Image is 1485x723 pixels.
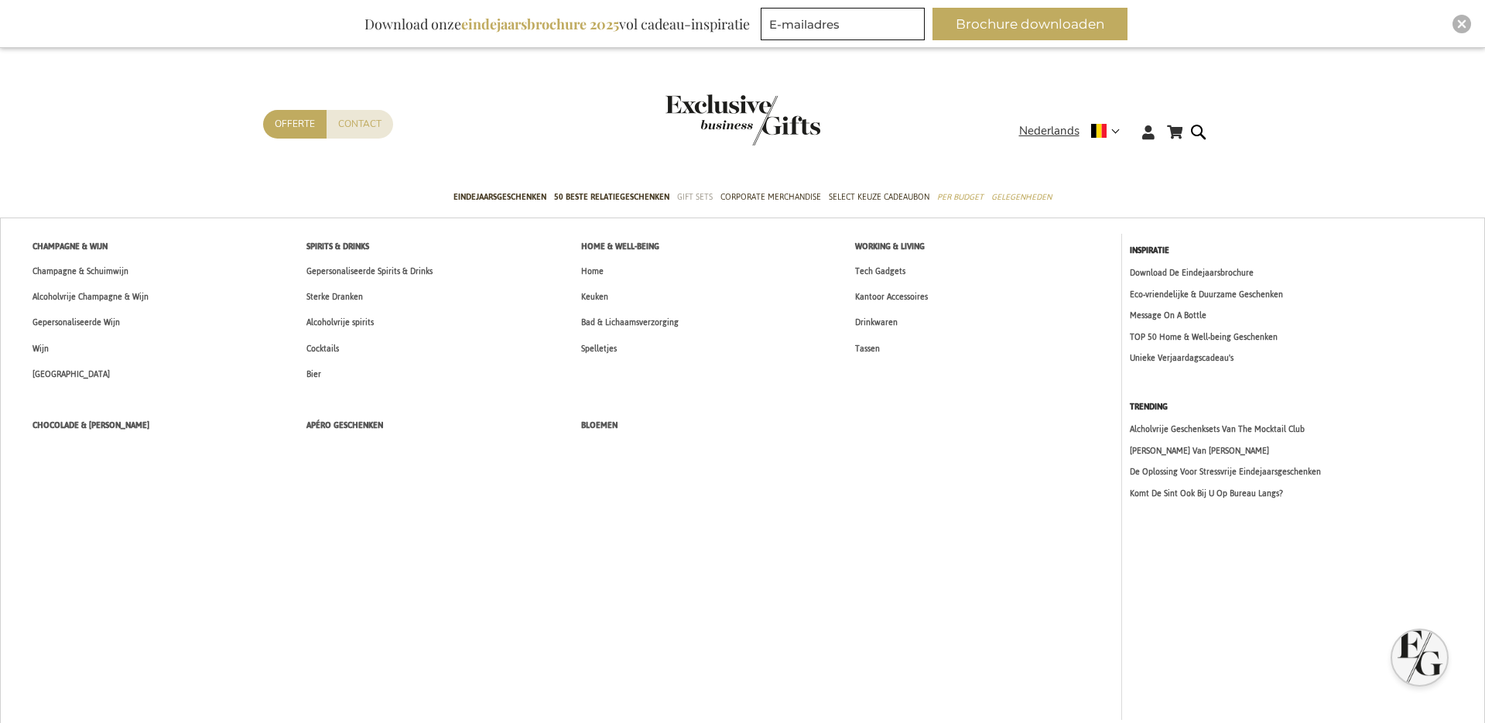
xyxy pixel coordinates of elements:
span: Bier [306,366,321,382]
span: 50 beste relatiegeschenken [554,189,669,205]
a: De Oplossing Voor Stressvrije Eindejaarsgeschenken [1130,465,1476,478]
span: Eindejaarsgeschenken [453,189,546,205]
span: Home & Well-being [581,238,659,255]
span: Alcoholvrije spirits [306,314,374,331]
span: Per Budget [937,189,984,205]
a: store logo [666,94,743,146]
input: E-mailadres [761,8,925,40]
span: Cocktails [306,341,339,357]
a: Alcholvrije Geschenksets Van The Mocktail Club [1130,423,1476,436]
span: Keuken [581,289,608,305]
span: Gift Sets [677,189,713,205]
a: TOP 50 Home & Well-being Geschenken [1130,331,1476,344]
div: Nederlands [1019,122,1130,140]
a: Komt De Sint Ook Bij U Op Bureau Langs? [1130,487,1476,500]
span: Drinkwaren [855,314,898,331]
span: Gelegenheden [991,189,1052,205]
img: Exclusive Business gifts logo [666,94,820,146]
span: Tech Gadgets [855,263,905,279]
span: Apéro Geschenken [306,417,383,433]
b: eindejaarsbrochure 2025 [461,15,619,33]
span: Wijn [33,341,49,357]
span: Corporate Merchandise [720,189,821,205]
span: Sterke Dranken [306,289,363,305]
span: Alcoholvrije Champagne & Wijn [33,289,149,305]
a: Message On A Bottle [1130,309,1476,322]
a: Unieke Verjaardagscadeau's [1130,351,1476,365]
strong: INSPIRATIE [1130,242,1169,259]
span: Home [581,263,604,279]
span: Gepersonaliseerde Wijn [33,314,120,331]
strong: TRENDING [1130,399,1168,415]
button: Brochure downloaden [932,8,1127,40]
span: [GEOGRAPHIC_DATA] [33,366,110,382]
span: Spelletjes [581,341,617,357]
span: Chocolade & [PERSON_NAME] [33,417,149,433]
div: Download onze vol cadeau-inspiratie [358,8,757,40]
span: Select Keuze Cadeaubon [829,189,929,205]
span: Nederlands [1019,122,1080,140]
span: Tassen [855,341,880,357]
a: Eco-vriendelijke & Duurzame Geschenken [1130,288,1476,301]
span: Gepersonaliseerde Spirits & Drinks [306,263,433,279]
div: Close [1452,15,1471,33]
span: Bad & Lichaamsverzorging [581,314,679,331]
span: Bloemen [581,417,618,433]
span: Champagne & Schuimwijn [33,263,128,279]
a: [PERSON_NAME] Van [PERSON_NAME] [1130,444,1476,457]
span: Kantoor Accessoires [855,289,928,305]
img: Close [1457,19,1466,29]
span: Working & Living [855,238,925,255]
span: Spirits & Drinks [306,238,369,255]
form: marketing offers and promotions [761,8,929,45]
a: Contact [327,110,393,139]
a: Download De Eindejaarsbrochure [1130,266,1476,279]
a: Offerte [263,110,327,139]
span: Champagne & Wijn [33,238,108,255]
